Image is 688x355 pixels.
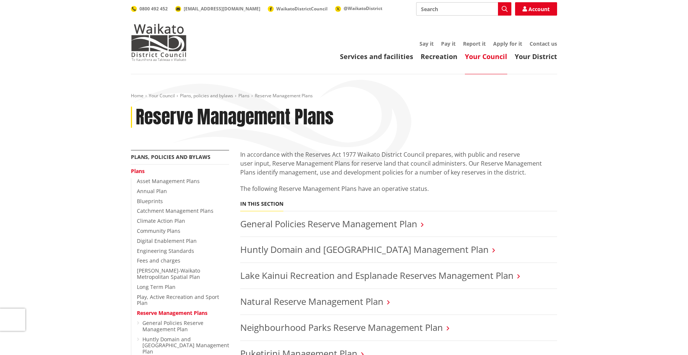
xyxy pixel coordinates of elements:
a: General Policies Reserve Management Plan [142,319,203,333]
nav: breadcrumb [131,93,557,99]
a: Contact us [530,40,557,47]
a: Services and facilities [340,52,413,61]
a: Account [515,2,557,16]
h5: In this section [240,201,283,207]
a: [PERSON_NAME]-Waikato Metropolitan Spatial Plan [137,267,200,280]
a: Climate Action Plan [137,217,185,224]
a: [EMAIL_ADDRESS][DOMAIN_NAME] [175,6,260,12]
p: In accordance with the Reserves Act 1977 Waikato District Council prepares, with public and reser... [240,150,557,177]
a: Plans [131,167,145,175]
a: Your District [515,52,557,61]
a: Neighbourhood Parks Reserve Management Plan [240,321,443,333]
a: @WaikatoDistrict [335,5,382,12]
a: Your Council [149,92,175,99]
h1: Reserve Management Plans [136,107,334,128]
a: Home [131,92,144,99]
p: The following Reserve Management Plans have an operative status. [240,184,557,193]
a: Blueprints [137,198,163,205]
a: Plans, policies and bylaws [180,92,233,99]
a: Asset Management Plans [137,177,200,185]
a: Play, Active Recreation and Sport Plan [137,293,219,307]
a: Pay it [441,40,456,47]
a: Digital Enablement Plan [137,237,197,244]
a: Plans [238,92,250,99]
span: [EMAIL_ADDRESS][DOMAIN_NAME] [184,6,260,12]
a: Fees and charges [137,257,180,264]
a: Community Plans [137,227,180,234]
img: Waikato District Council - Te Kaunihera aa Takiwaa o Waikato [131,24,187,61]
a: Natural Reserve Management Plan [240,295,383,307]
a: Engineering Standards [137,247,194,254]
a: 0800 492 452 [131,6,168,12]
a: Long Term Plan [137,283,176,290]
a: Annual Plan [137,188,167,195]
a: Plans, policies and bylaws [131,153,210,160]
span: Reserve Management Plans [255,92,313,99]
a: Apply for it [493,40,522,47]
a: Say it [419,40,434,47]
a: Huntly Domain and [GEOGRAPHIC_DATA] Management Plan [240,243,489,255]
span: WaikatoDistrictCouncil [276,6,328,12]
a: Report it [463,40,486,47]
a: WaikatoDistrictCouncil [268,6,328,12]
a: Recreation [421,52,457,61]
input: Search input [416,2,511,16]
span: @WaikatoDistrict [344,5,382,12]
a: Catchment Management Plans [137,207,213,214]
span: 0800 492 452 [139,6,168,12]
a: Reserve Management Plans [137,309,208,316]
a: Lake Kainui Recreation and Esplanade Reserves Management Plan [240,269,514,281]
a: General Policies Reserve Management Plan [240,218,417,230]
a: Your Council [465,52,507,61]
